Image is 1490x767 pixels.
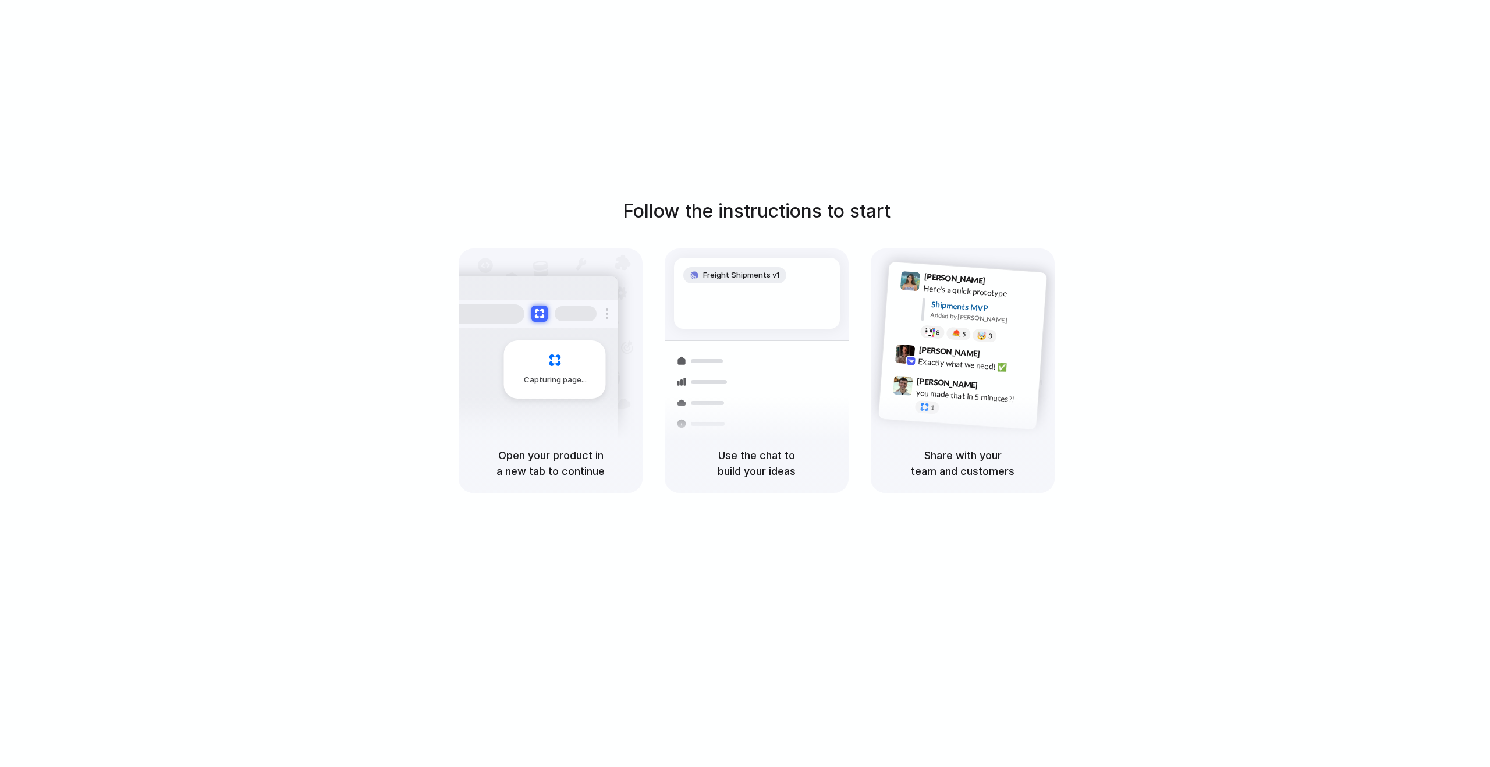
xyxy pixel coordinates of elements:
span: 1 [931,404,935,411]
span: 9:47 AM [981,380,1005,394]
span: [PERSON_NAME] [924,270,985,287]
span: [PERSON_NAME] [918,343,980,360]
span: 3 [988,333,992,339]
h1: Follow the instructions to start [623,197,891,225]
div: Exactly what we need! ✅ [918,355,1034,375]
div: 🤯 [977,331,987,340]
div: Here's a quick prototype [923,282,1040,302]
span: Capturing page [524,374,588,386]
h5: Use the chat to build your ideas [679,448,835,479]
div: you made that in 5 minutes?! [916,386,1032,406]
span: [PERSON_NAME] [917,375,978,392]
h5: Open your product in a new tab to continue [473,448,629,479]
span: Freight Shipments v1 [703,269,779,281]
span: 5 [962,331,966,338]
span: 9:41 AM [989,276,1013,290]
div: Added by [PERSON_NAME] [930,310,1037,327]
div: Shipments MVP [931,299,1038,318]
span: 8 [936,329,940,336]
span: 9:42 AM [984,349,1007,363]
h5: Share with your team and customers [885,448,1041,479]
